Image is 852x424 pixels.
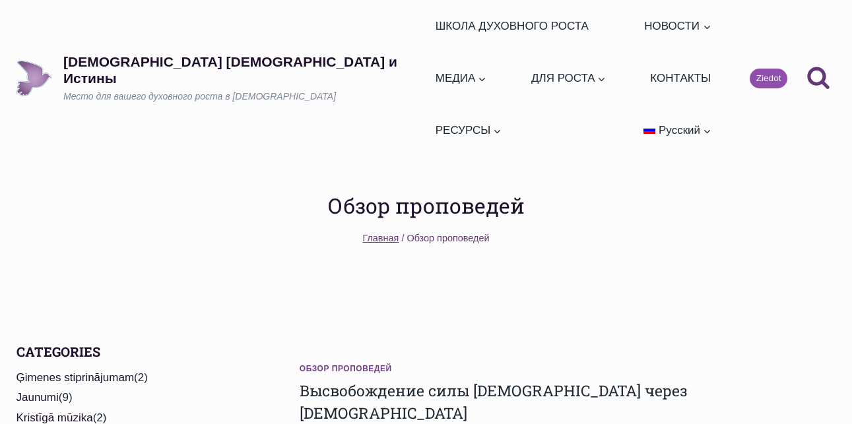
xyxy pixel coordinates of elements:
[16,371,135,384] a: Ģimenes stiprinājumam
[531,69,606,87] span: ДЛЯ РОСТА
[645,17,711,35] span: НОВОСТИ
[300,380,688,423] a: Высвобождение силы [DEMOGRAPHIC_DATA] через [DEMOGRAPHIC_DATA]
[645,52,717,104] a: КОНТАКТЫ
[659,124,700,136] span: Русский
[16,411,93,424] a: Kristīgā mūzika
[430,52,492,104] a: МЕДИА
[16,342,240,361] h2: Categories
[16,368,240,388] li: (2)
[750,69,787,88] a: Ziedot
[430,104,508,156] a: РЕСУРСЫ
[362,231,489,246] nav: Навигационные цепочки
[16,391,59,404] a: Jaunumi
[362,233,399,243] a: Главная
[16,53,430,104] a: [DEMOGRAPHIC_DATA] [DEMOGRAPHIC_DATA] и ИстиныМесто для вашего духовного роста в [DEMOGRAPHIC_DATA]
[16,388,240,408] li: (9)
[525,52,612,104] a: ДЛЯ РОСТА
[801,61,836,96] button: Показать форму поиска
[300,364,392,373] a: Обзор проповедей
[63,90,430,104] p: Место для вашего духовного роста в [DEMOGRAPHIC_DATA]
[407,233,489,243] span: Обзор проповедей
[401,233,404,243] span: /
[435,121,502,139] span: РЕСУРСЫ
[328,190,525,222] h1: Обзор проповедей
[638,104,717,156] a: Русский
[16,60,52,96] img: Draudze Gars un Patiesība
[435,69,486,87] span: МЕДИА
[63,53,430,86] p: [DEMOGRAPHIC_DATA] [DEMOGRAPHIC_DATA] и Истины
